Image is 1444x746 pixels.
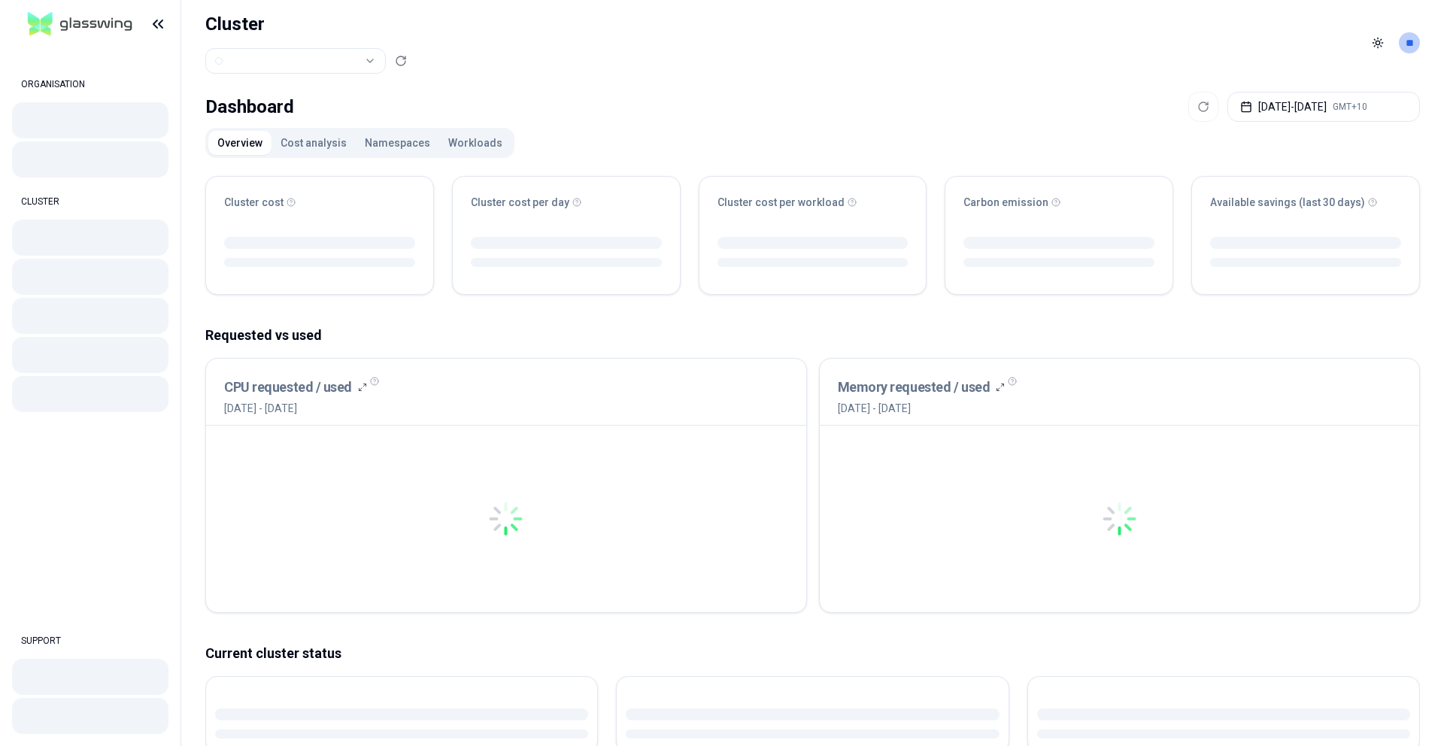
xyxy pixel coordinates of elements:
[205,48,386,74] button: Select a value
[205,12,407,36] h1: Cluster
[439,131,511,155] button: Workloads
[838,401,1006,416] span: [DATE] - [DATE]
[1333,101,1367,113] span: GMT+10
[717,195,909,210] div: Cluster cost per workload
[963,195,1154,210] div: Carbon emission
[205,643,1420,664] p: Current cluster status
[22,7,138,42] img: GlassWing
[356,131,439,155] button: Namespaces
[1227,92,1420,122] button: [DATE]-[DATE]GMT+10
[12,626,168,656] div: SUPPORT
[1210,195,1401,210] div: Available savings (last 30 days)
[224,401,367,416] span: [DATE] - [DATE]
[471,195,662,210] div: Cluster cost per day
[208,131,272,155] button: Overview
[224,377,352,398] h3: CPU requested / used
[12,69,168,99] div: ORGANISATION
[224,195,415,210] div: Cluster cost
[272,131,356,155] button: Cost analysis
[205,92,294,122] div: Dashboard
[12,186,168,217] div: CLUSTER
[838,377,990,398] h3: Memory requested / used
[205,325,1420,346] p: Requested vs used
